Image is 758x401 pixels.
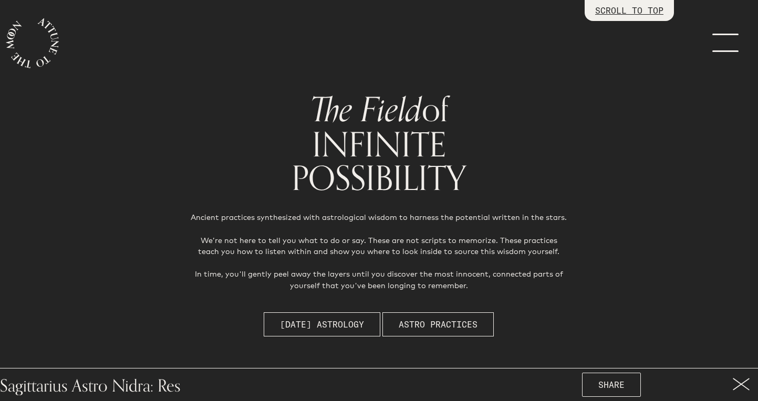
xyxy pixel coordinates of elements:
[582,373,641,397] button: SHARE
[595,4,663,17] p: SCROLL TO TOP
[598,378,625,391] span: SHARE
[310,83,422,138] span: The Field
[174,92,584,195] h1: of INFINITE POSSIBILITY
[264,312,380,336] button: [DATE] Astrology
[399,318,477,331] span: Astro Practices
[280,318,364,331] span: [DATE] Astrology
[382,312,494,336] button: Astro Practices
[191,212,567,291] p: Ancient practices synthesized with astrological wisdom to harness the potential written in the st...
